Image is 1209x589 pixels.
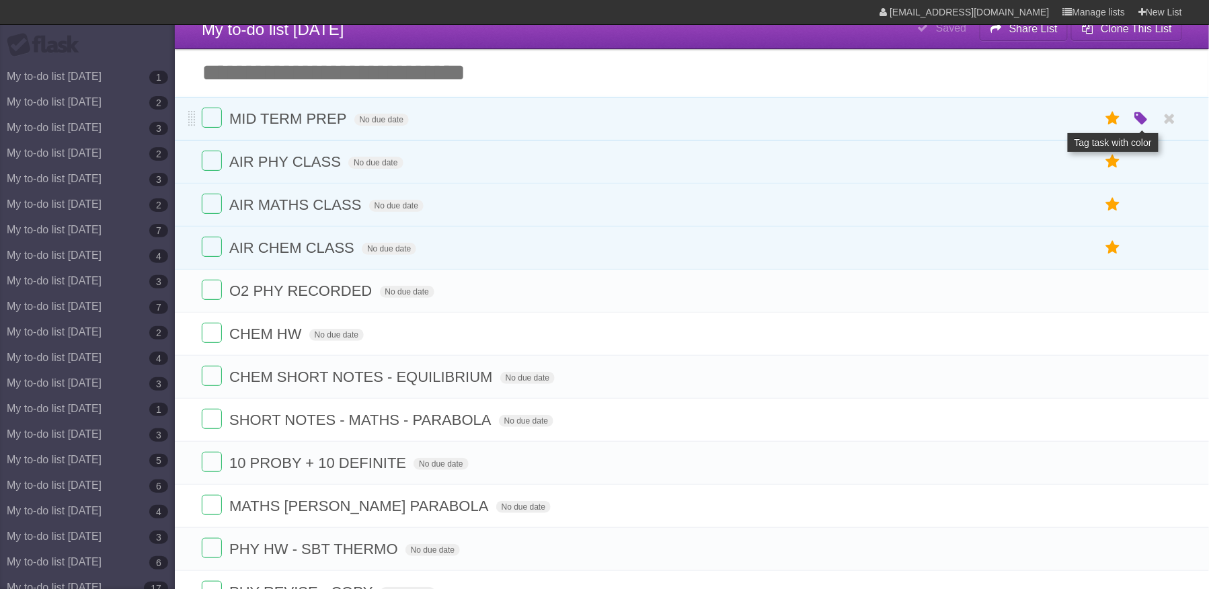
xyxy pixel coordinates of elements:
label: Done [202,280,222,300]
span: AIR CHEM CLASS [229,239,358,256]
label: Star task [1100,237,1126,259]
span: My to-do list [DATE] [202,20,344,38]
b: 2 [149,147,168,161]
span: SHORT NOTES - MATHS - PARABOLA [229,411,495,428]
div: Flask [7,33,87,57]
button: Share List [980,17,1068,41]
label: Star task [1100,108,1126,130]
b: Share List [1009,23,1058,34]
b: 7 [149,224,168,237]
span: No due date [369,200,424,212]
span: No due date [414,458,468,470]
span: No due date [348,157,403,169]
b: 4 [149,249,168,263]
b: 6 [149,556,168,570]
b: 3 [149,377,168,391]
b: 4 [149,505,168,518]
b: 2 [149,96,168,110]
b: 7 [149,301,168,314]
b: 3 [149,428,168,442]
b: 3 [149,275,168,288]
b: 3 [149,122,168,135]
span: O2 PHY RECORDED [229,282,375,299]
label: Done [202,151,222,171]
span: No due date [496,501,551,513]
span: No due date [309,329,364,341]
b: 6 [149,479,168,493]
label: Done [202,495,222,515]
span: CHEM HW [229,325,305,342]
span: No due date [354,114,409,126]
span: No due date [380,286,434,298]
span: No due date [499,415,553,427]
b: Saved [936,22,966,34]
label: Done [202,108,222,128]
span: MATHS [PERSON_NAME] PARABOLA [229,498,492,514]
span: PHY HW - SBT THERMO [229,541,401,557]
span: 10 PROBY + 10 DEFINITE [229,455,409,471]
label: Done [202,323,222,343]
span: MID TERM PREP [229,110,350,127]
label: Done [202,538,222,558]
label: Done [202,452,222,472]
label: Done [202,194,222,214]
span: AIR PHY CLASS [229,153,344,170]
b: 2 [149,198,168,212]
b: 4 [149,352,168,365]
span: No due date [500,372,555,384]
button: Clone This List [1071,17,1182,41]
b: 3 [149,173,168,186]
b: 5 [149,454,168,467]
b: 1 [149,71,168,84]
span: CHEM SHORT NOTES - EQUILIBRIUM [229,368,496,385]
label: Star task [1100,194,1126,216]
label: Done [202,409,222,429]
b: 1 [149,403,168,416]
b: 3 [149,531,168,544]
label: Done [202,366,222,386]
span: No due date [362,243,416,255]
span: AIR MATHS CLASS [229,196,364,213]
span: No due date [405,544,460,556]
b: 2 [149,326,168,340]
label: Star task [1100,151,1126,173]
label: Done [202,237,222,257]
b: Clone This List [1101,23,1172,34]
